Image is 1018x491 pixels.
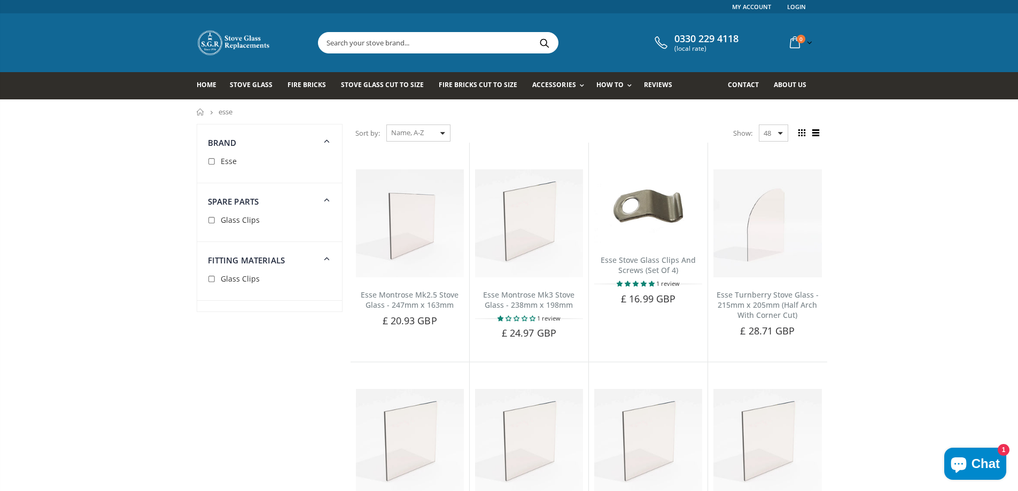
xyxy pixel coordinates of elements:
img: Esse Montrose Mk3 Stove Glass [475,169,583,277]
span: Stove Glass Cut To Size [341,80,424,89]
span: How To [596,80,624,89]
a: About us [774,72,814,99]
span: Stove Glass [230,80,273,89]
img: Set of 4 Esse glass clips with screws [594,169,702,243]
span: £ 28.71 GBP [740,324,795,337]
a: Esse Montrose Mk3 Stove Glass - 238mm x 198mm [483,290,574,310]
a: Esse Stove Glass Clips And Screws (Set Of 4) [601,255,696,275]
a: Home [197,108,205,115]
span: About us [774,80,806,89]
span: Esse [221,156,237,166]
a: How To [596,72,637,99]
span: 1 review [656,279,680,287]
a: Reviews [644,72,680,99]
span: Reviews [644,80,672,89]
a: Home [197,72,224,99]
a: Fire Bricks Cut To Size [439,72,525,99]
span: Grid view [796,127,808,139]
span: 0 [797,35,805,43]
span: Show: [733,124,752,142]
span: Contact [728,80,759,89]
span: Sort by: [355,124,380,143]
a: Accessories [532,72,589,99]
img: Esse Turnberry haf arch stove glass with one corner cut [713,169,821,277]
span: Brand [208,137,237,148]
a: Esse Montrose Mk2.5 Stove Glass - 247mm x 163mm [361,290,459,310]
a: Stove Glass [230,72,281,99]
a: 0330 229 4118 (local rate) [652,33,739,52]
a: Fire Bricks [287,72,334,99]
span: £ 20.93 GBP [383,314,437,327]
span: Fitting Materials [208,255,285,266]
span: List view [810,127,822,139]
span: 0330 229 4118 [674,33,739,45]
span: 1 review [537,314,561,322]
span: £ 16.99 GBP [621,292,675,305]
span: Accessories [532,80,576,89]
span: Glass Clips [221,215,260,225]
span: esse [219,107,232,116]
button: Search [533,33,557,53]
span: £ 24.97 GBP [502,326,556,339]
span: Spare Parts [208,196,259,207]
span: Glass Clips [221,274,260,284]
a: Contact [728,72,767,99]
img: Esse Montrose MK25 Stove Glass [356,169,464,277]
a: Esse Turnberry Stove Glass - 215mm x 205mm (Half Arch With Corner Cut) [717,290,819,320]
span: Home [197,80,216,89]
span: (local rate) [674,45,739,52]
span: 5.00 stars [617,279,656,287]
inbox-online-store-chat: Shopify online store chat [941,448,1009,482]
span: 1.00 stars [498,314,537,322]
span: Fire Bricks Cut To Size [439,80,517,89]
img: Stove Glass Replacement [197,29,271,56]
a: 0 [786,32,814,53]
a: Stove Glass Cut To Size [341,72,432,99]
input: Search your stove brand... [318,33,678,53]
span: Fire Bricks [287,80,326,89]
